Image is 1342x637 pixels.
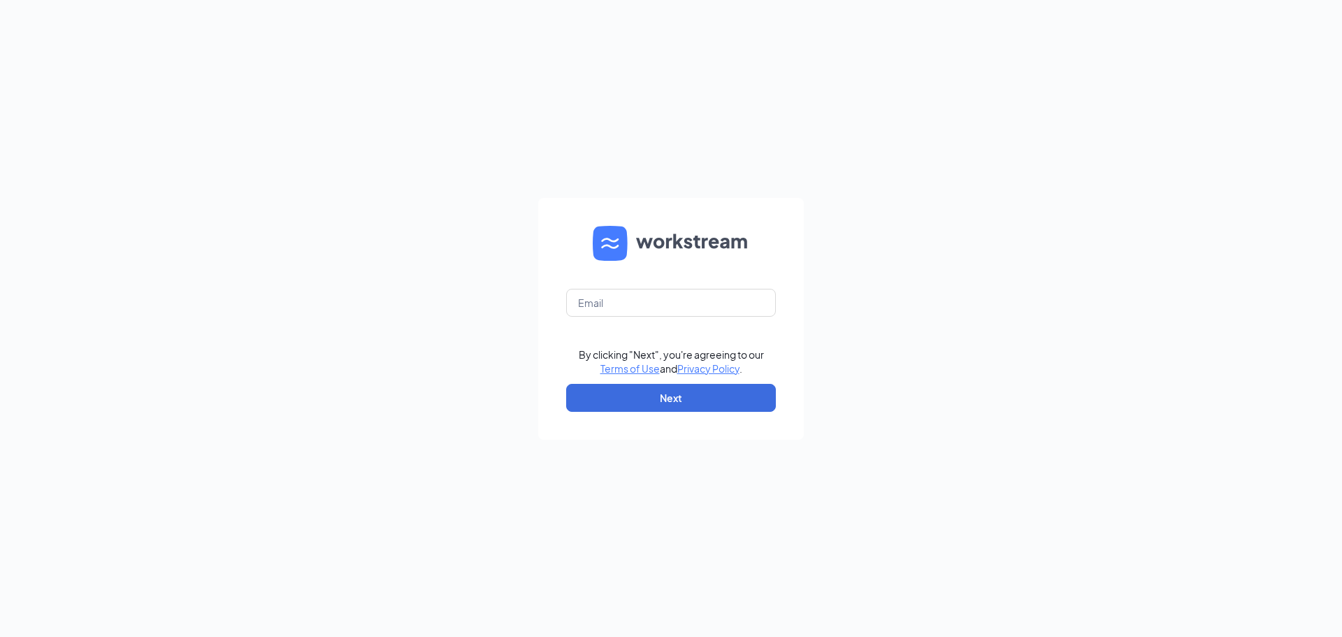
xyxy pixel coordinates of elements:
a: Terms of Use [600,362,660,375]
img: WS logo and Workstream text [593,226,749,261]
div: By clicking "Next", you're agreeing to our and . [579,348,764,375]
button: Next [566,384,776,412]
a: Privacy Policy [677,362,739,375]
input: Email [566,289,776,317]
